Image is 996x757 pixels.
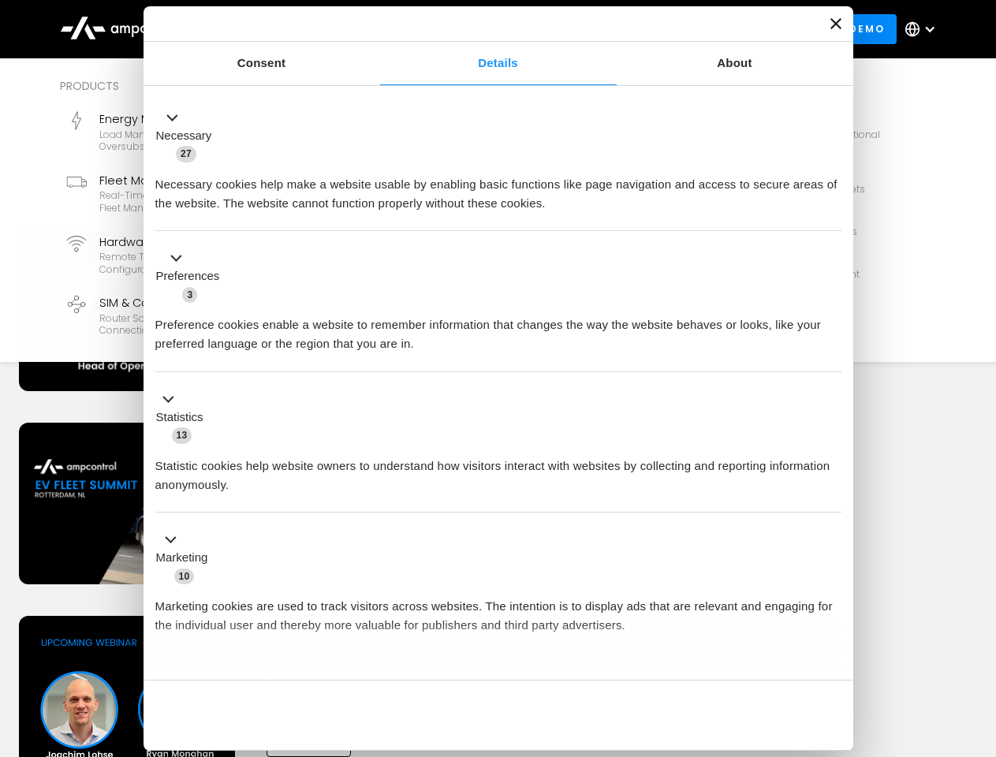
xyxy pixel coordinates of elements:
span: 2 [260,673,275,689]
label: Preferences [156,267,220,285]
button: Statistics (13) [155,390,213,445]
button: Necessary (27) [155,108,222,163]
span: 3 [182,287,197,303]
a: Consent [144,42,380,85]
a: About [617,42,853,85]
label: Marketing [156,549,208,567]
div: Marketing cookies are used to track visitors across websites. The intention is to display ads tha... [155,585,841,635]
div: Necessary cookies help make a website usable by enabling basic functions like page navigation and... [155,163,841,213]
div: Load management, cost optimization, oversubscription [99,129,306,153]
a: Details [380,42,617,85]
div: Router Solutions, SIM Cards, Secure Data Connection [99,312,306,337]
div: Hardware Diagnostics [99,233,306,251]
a: Fleet ManagementReal-time GPS, SoC, efficiency monitoring, fleet management [60,166,312,221]
div: Statistic cookies help website owners to understand how visitors interact with websites by collec... [155,445,841,494]
span: 27 [176,146,196,162]
a: SIM & ConnectivityRouter Solutions, SIM Cards, Secure Data Connection [60,288,312,343]
button: Okay [614,692,841,738]
button: Unclassified (2) [155,671,285,691]
div: Real-time GPS, SoC, efficiency monitoring, fleet management [99,189,306,214]
div: Remote troubleshooting, charger logs, configurations, diagnostic files [99,251,306,275]
span: 10 [174,569,195,584]
div: SIM & Connectivity [99,294,306,311]
div: Fleet Management [99,172,306,189]
span: 13 [172,427,192,443]
div: Energy Management [99,110,306,128]
div: Preference cookies enable a website to remember information that changes the way the website beha... [155,304,841,353]
div: Products [60,77,571,95]
button: Close banner [830,18,841,29]
a: Hardware DiagnosticsRemote troubleshooting, charger logs, configurations, diagnostic files [60,227,312,282]
button: Marketing (10) [155,531,218,586]
label: Necessary [156,127,212,145]
label: Statistics [156,408,203,427]
button: Preferences (3) [155,249,229,304]
a: Energy ManagementLoad management, cost optimization, oversubscription [60,104,312,159]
